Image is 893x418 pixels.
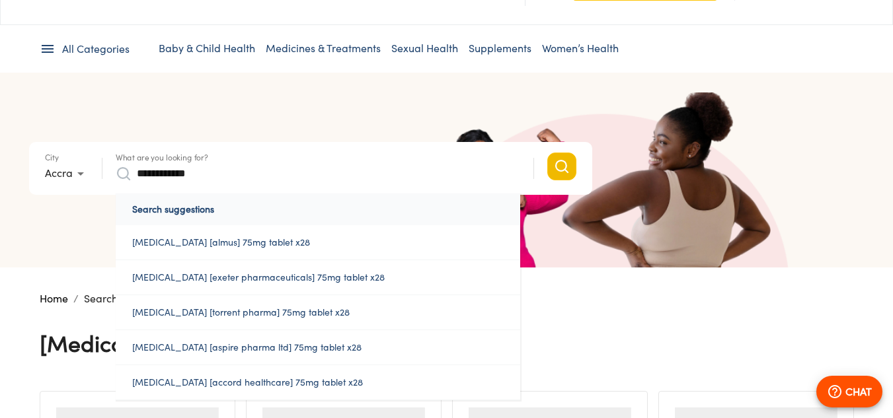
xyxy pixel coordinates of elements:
[116,365,520,400] a: [MEDICAL_DATA] [accord healthcare] 75mg tablet x28
[116,295,520,330] a: [MEDICAL_DATA] [torrent pharma] 75mg tablet x28
[45,154,59,162] label: City
[391,42,458,55] a: Sexual Health
[116,330,520,365] a: [MEDICAL_DATA] [aspire pharma ltd] 75mg tablet x28
[40,292,68,305] a: Home
[159,42,255,55] a: Baby & Child Health
[116,154,208,162] label: What are you looking for?
[469,42,531,55] a: Supplements
[84,291,154,306] p: Search Results
[116,260,520,295] a: [MEDICAL_DATA] [exeter pharmaceuticals] 75mg tablet x28
[116,225,520,260] a: [MEDICAL_DATA] [almus] 75mg tablet x28
[40,291,854,306] nav: breadcrumb
[547,153,576,180] button: Search
[62,42,130,57] span: All Categories
[542,42,619,55] a: Women’s Health
[816,376,882,407] button: CHAT
[845,384,872,400] p: CHAT
[45,163,89,184] div: Accra
[116,193,520,225] p: Search suggestions
[40,330,202,357] h4: [MEDICAL_DATA]
[73,291,79,306] li: /
[266,42,381,55] a: Medicines & Treatments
